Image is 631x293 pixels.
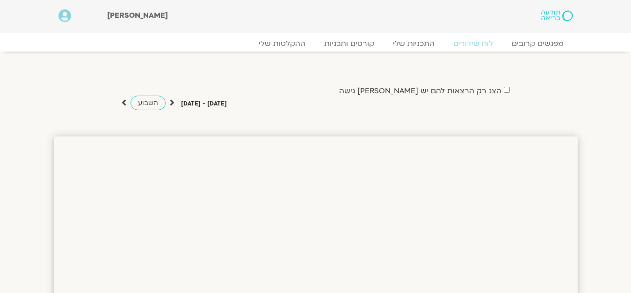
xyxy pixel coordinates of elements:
[339,87,501,95] label: הצג רק הרצאות להם יש [PERSON_NAME] גישה
[315,39,384,48] a: קורסים ותכניות
[444,39,502,48] a: לוח שידורים
[107,10,168,21] span: [PERSON_NAME]
[131,96,166,110] a: השבוע
[58,39,573,48] nav: Menu
[502,39,573,48] a: מפגשים קרובים
[249,39,315,48] a: ההקלטות שלי
[138,98,158,107] span: השבוע
[384,39,444,48] a: התכניות שלי
[181,99,227,109] p: [DATE] - [DATE]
